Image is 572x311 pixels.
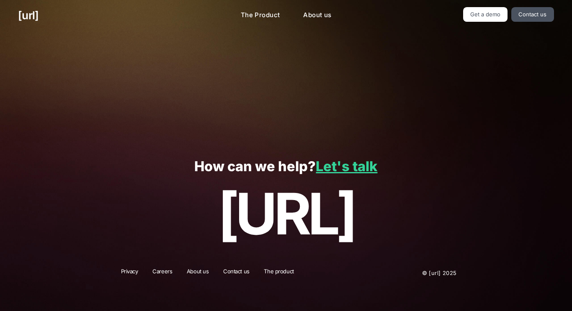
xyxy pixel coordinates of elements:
a: Let's talk [316,158,377,175]
p: How can we help? [18,159,554,175]
a: [URL] [18,7,39,23]
p: © [URL] 2025 [371,267,457,278]
a: The product [258,267,299,278]
a: About us [296,7,338,23]
a: Contact us [511,7,554,22]
a: Careers [147,267,178,278]
a: The Product [234,7,287,23]
a: About us [181,267,214,278]
a: Privacy [116,267,144,278]
a: Get a demo [463,7,508,22]
a: Contact us [218,267,255,278]
p: [URL] [18,182,554,246]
